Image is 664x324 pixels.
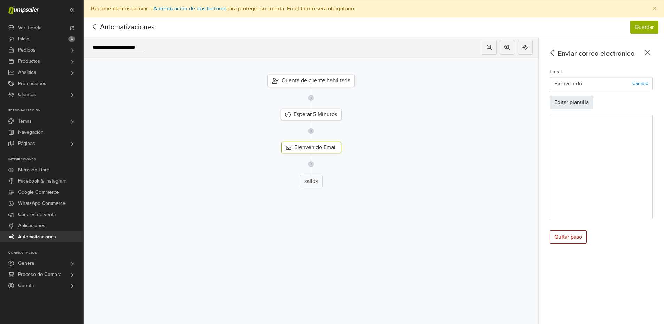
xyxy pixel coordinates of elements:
[18,89,36,100] span: Clientes
[550,115,652,219] iframe: Bienvenido
[547,48,653,59] div: Enviar correo electrónico
[281,109,342,120] div: Esperar 5 Minutos
[18,67,36,78] span: Analítica
[550,68,562,76] label: Email
[18,45,36,56] span: Pedidos
[8,157,83,162] p: Integraciones
[554,79,582,88] p: Bienvenido
[646,0,664,17] button: Close
[630,21,658,34] button: Guardar
[68,36,75,42] span: 6
[18,258,35,269] span: General
[18,280,34,291] span: Cuenta
[18,220,45,231] span: Aplicaciones
[308,87,314,109] img: line-7960e5f4d2b50ad2986e.svg
[18,187,59,198] span: Google Commerce
[652,3,657,14] span: ×
[18,33,29,45] span: Inicio
[550,96,593,109] button: Editar plantilla
[550,230,587,244] div: Quitar paso
[632,80,648,87] p: Cambio
[18,56,40,67] span: Productos
[18,127,44,138] span: Navegación
[18,116,32,127] span: Temas
[18,198,66,209] span: WhatsApp Commerce
[18,22,41,33] span: Ver Tienda
[18,231,56,242] span: Automatizaciones
[18,209,56,220] span: Canales de venta
[18,164,49,176] span: Mercado Libre
[153,5,226,12] a: Autenticación de dos factores
[8,251,83,255] p: Configuración
[300,175,323,187] div: salida
[281,142,341,153] div: Bienvenido Email
[18,78,46,89] span: Promociones
[8,109,83,113] p: Personalización
[18,269,61,280] span: Proceso de Compra
[308,153,314,175] img: line-7960e5f4d2b50ad2986e.svg
[267,75,355,87] div: Cuenta de cliente habilitada
[308,120,314,142] img: line-7960e5f4d2b50ad2986e.svg
[18,138,35,149] span: Páginas
[18,176,66,187] span: Facebook & Instagram
[89,22,144,32] span: Automatizaciones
